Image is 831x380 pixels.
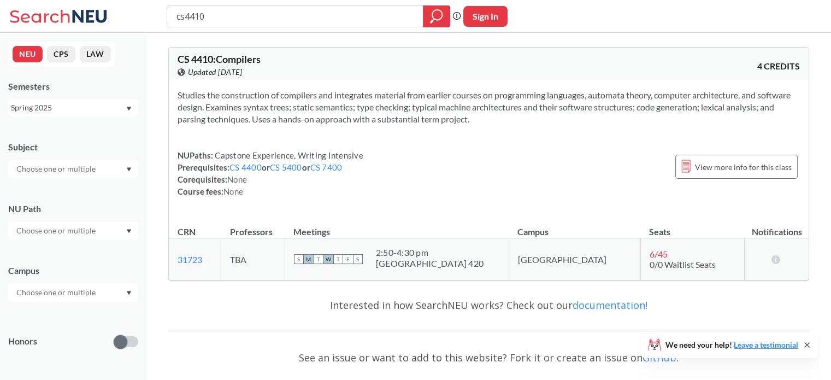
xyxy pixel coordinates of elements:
[573,299,647,312] a: documentation!
[11,224,103,237] input: Choose one or multiple
[643,351,676,364] a: GitHub
[213,150,363,160] span: Capstone Experience, Writing Intensive
[8,265,138,277] div: Campus
[126,167,132,172] svg: Dropdown arrow
[126,229,132,233] svg: Dropdown arrow
[11,102,125,114] div: Spring 2025
[221,215,285,238] th: Professors
[223,186,243,196] span: None
[175,7,415,26] input: Class, professor, course number, "phrase"
[509,238,640,280] td: [GEOGRAPHIC_DATA]
[188,66,242,78] span: Updated [DATE]
[168,289,809,321] div: Interested in how SearchNEU works? Check out our
[8,335,37,348] p: Honors
[314,254,323,264] span: T
[734,340,798,349] a: Leave a testimonial
[126,291,132,295] svg: Dropdown arrow
[8,99,138,116] div: Spring 2025Dropdown arrow
[310,162,343,172] a: CS 7400
[8,203,138,215] div: NU Path
[178,89,800,125] section: Studies the construction of compilers and integrates material from earlier courses on programming...
[650,249,668,259] span: 6 / 45
[650,259,716,270] span: 0/0 Waitlist Seats
[343,254,353,264] span: F
[285,215,509,238] th: Meetings
[8,80,138,92] div: Semesters
[8,160,138,178] div: Dropdown arrow
[423,5,450,27] div: magnifying glass
[757,60,800,72] span: 4 CREDITS
[13,46,43,62] button: NEU
[270,162,302,172] a: CS 5400
[11,286,103,299] input: Choose one or multiple
[168,342,809,373] div: See an issue or want to add to this website? Fork it or create an issue on .
[509,215,640,238] th: Campus
[665,341,798,349] span: We need your help!
[640,215,745,238] th: Seats
[376,258,484,269] div: [GEOGRAPHIC_DATA] 420
[221,238,285,280] td: TBA
[353,254,363,264] span: S
[430,9,443,24] svg: magnifying glass
[463,6,508,27] button: Sign In
[178,149,363,197] div: NUPaths: Prerequisites: or or Corequisites: Course fees:
[745,215,809,238] th: Notifications
[229,162,262,172] a: CS 4400
[8,221,138,240] div: Dropdown arrow
[178,53,261,65] span: CS 4410 : Compilers
[8,283,138,302] div: Dropdown arrow
[323,254,333,264] span: W
[178,254,202,265] a: 31723
[80,46,111,62] button: LAW
[376,247,484,258] div: 2:50 - 4:30 pm
[294,254,304,264] span: S
[8,141,138,153] div: Subject
[126,107,132,111] svg: Dropdown arrow
[333,254,343,264] span: T
[178,226,196,238] div: CRN
[227,174,247,184] span: None
[11,162,103,176] input: Choose one or multiple
[695,160,792,174] span: View more info for this class
[304,254,314,264] span: M
[47,46,75,62] button: CPS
